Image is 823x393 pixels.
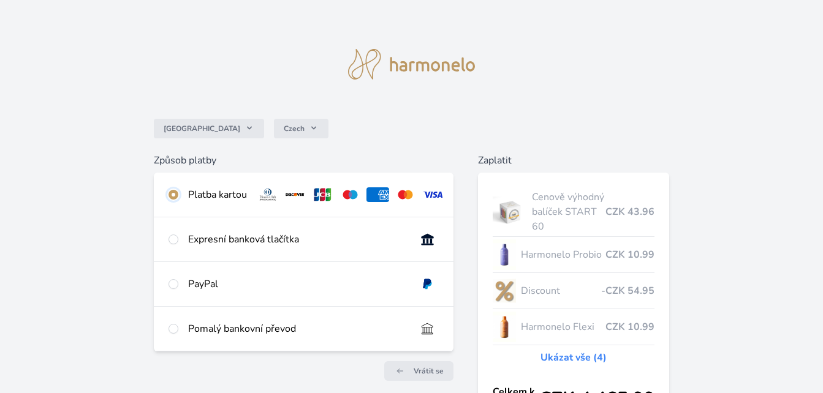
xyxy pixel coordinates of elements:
[188,321,406,336] div: Pomalý bankovní převod
[284,124,305,133] span: Czech
[521,247,606,262] span: Harmonelo Probio
[188,277,406,291] div: PayPal
[416,232,439,247] img: onlineBanking_CZ.svg
[414,366,444,376] span: Vrátit se
[284,187,306,202] img: discover.svg
[605,320,654,334] span: CZK 10.99
[188,187,247,202] div: Platba kartou
[493,312,516,342] img: CLEAN_FLEXI_se_stinem_x-hi_(1)-lo.jpg
[540,350,607,365] a: Ukázat vše (4)
[416,321,439,336] img: bankTransfer_IBAN.svg
[164,124,240,133] span: [GEOGRAPHIC_DATA]
[394,187,417,202] img: mc.svg
[521,283,602,298] span: Discount
[311,187,334,202] img: jcb.svg
[274,119,328,138] button: Czech
[154,119,264,138] button: [GEOGRAPHIC_DATA]
[605,204,654,219] span: CZK 43.96
[384,361,453,381] a: Vrátit se
[422,187,444,202] img: visa.svg
[493,275,516,306] img: discount-lo.png
[416,277,439,291] img: paypal.svg
[339,187,362,202] img: maestro.svg
[348,49,476,80] img: logo.svg
[493,196,528,227] img: start.jpg
[605,247,654,262] span: CZK 10.99
[521,320,606,334] span: Harmonelo Flexi
[154,153,453,168] h6: Způsob platby
[188,232,406,247] div: Expresní banková tlačítka
[532,190,605,234] span: Cenově výhodný balíček START 60
[478,153,670,168] h6: Zaplatit
[601,283,654,298] span: -CZK 54.95
[257,187,279,202] img: diners.svg
[366,187,389,202] img: amex.svg
[493,239,516,270] img: CLEAN_PROBIO_se_stinem_x-lo.jpg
